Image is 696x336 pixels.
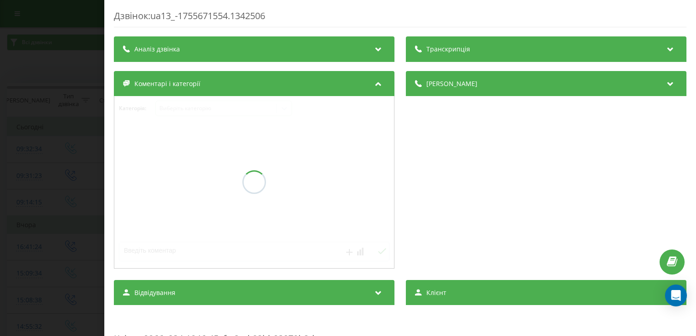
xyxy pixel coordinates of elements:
span: Клієнт [426,288,446,297]
span: Транскрипція [426,45,470,54]
div: Дзвінок : ua13_-1755671554.1342506 [114,10,686,27]
span: Аналіз дзвінка [134,45,180,54]
span: [PERSON_NAME] [426,79,477,88]
div: Open Intercom Messenger [665,285,687,306]
span: Відвідування [134,288,175,297]
span: Коментарі і категорії [134,79,200,88]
